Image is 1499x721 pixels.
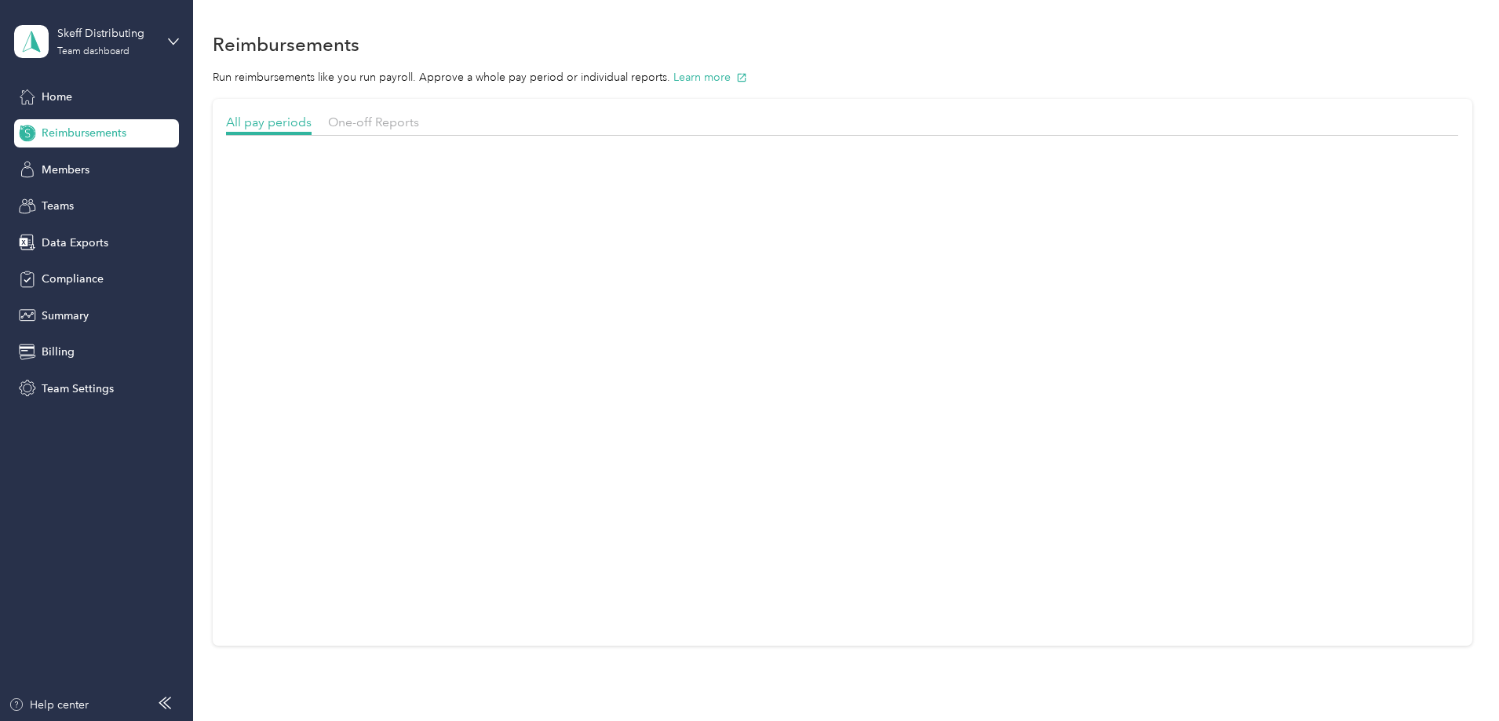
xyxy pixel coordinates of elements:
div: Skeff Distributing [57,25,155,42]
span: Reimbursements [42,125,126,141]
span: One-off Reports [328,115,419,129]
span: Team Settings [42,381,114,397]
h1: Reimbursements [213,36,359,53]
span: All pay periods [226,115,312,129]
span: Teams [42,198,74,214]
span: Home [42,89,72,105]
p: Run reimbursements like you run payroll. Approve a whole pay period or individual reports. [213,69,1472,86]
button: Learn more [673,69,747,86]
span: Data Exports [42,235,108,251]
span: Summary [42,308,89,324]
div: Team dashboard [57,47,129,56]
span: Compliance [42,271,104,287]
iframe: Everlance-gr Chat Button Frame [1411,633,1499,721]
span: Billing [42,344,75,360]
button: Help center [9,697,89,713]
span: Members [42,162,89,178]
